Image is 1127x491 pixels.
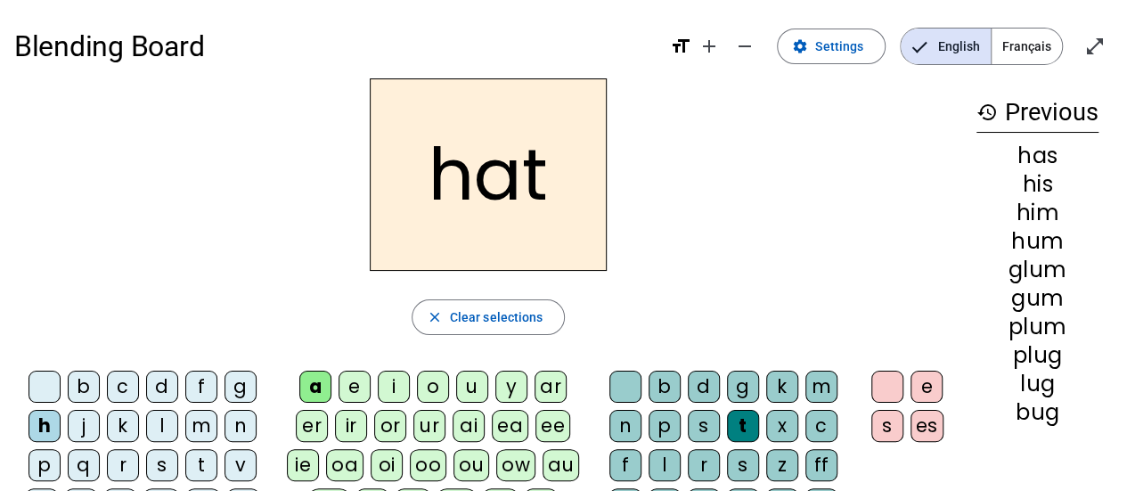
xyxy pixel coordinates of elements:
[378,371,410,403] div: i
[371,449,403,481] div: oi
[107,449,139,481] div: r
[727,410,759,442] div: t
[727,371,759,403] div: g
[805,371,837,403] div: m
[427,309,443,325] mat-icon: close
[535,410,570,442] div: ee
[766,371,798,403] div: k
[225,410,257,442] div: n
[107,410,139,442] div: k
[1077,29,1113,64] button: Enter full screen
[992,29,1062,64] span: Français
[1084,36,1106,57] mat-icon: open_in_full
[185,410,217,442] div: m
[688,449,720,481] div: r
[670,36,691,57] mat-icon: format_size
[296,410,328,442] div: er
[976,93,1098,133] h3: Previous
[450,307,543,328] span: Clear selections
[68,410,100,442] div: j
[976,202,1098,224] div: him
[374,410,406,442] div: or
[976,259,1098,281] div: glum
[370,78,607,271] h2: hat
[412,299,566,335] button: Clear selections
[225,449,257,481] div: v
[976,316,1098,338] div: plum
[976,102,998,123] mat-icon: history
[335,410,367,442] div: ir
[456,371,488,403] div: u
[805,449,837,481] div: ff
[417,371,449,403] div: o
[649,371,681,403] div: b
[287,449,319,481] div: ie
[688,371,720,403] div: d
[29,449,61,481] div: p
[976,288,1098,309] div: gum
[453,410,485,442] div: ai
[326,449,363,481] div: oa
[976,145,1098,167] div: has
[492,410,528,442] div: ea
[691,29,727,64] button: Increase font size
[185,371,217,403] div: f
[734,36,755,57] mat-icon: remove
[299,371,331,403] div: a
[496,449,535,481] div: ow
[649,410,681,442] div: p
[815,36,863,57] span: Settings
[413,410,445,442] div: ur
[146,410,178,442] div: l
[453,449,489,481] div: ou
[609,410,641,442] div: n
[976,402,1098,423] div: bug
[185,449,217,481] div: t
[107,371,139,403] div: c
[976,231,1098,252] div: hum
[766,449,798,481] div: z
[976,373,1098,395] div: lug
[146,449,178,481] div: s
[976,174,1098,195] div: his
[339,371,371,403] div: e
[900,28,1063,65] mat-button-toggle-group: Language selection
[698,36,720,57] mat-icon: add
[792,38,808,54] mat-icon: settings
[543,449,579,481] div: au
[805,410,837,442] div: c
[495,371,527,403] div: y
[688,410,720,442] div: s
[225,371,257,403] div: g
[976,345,1098,366] div: plug
[649,449,681,481] div: l
[410,449,446,481] div: oo
[535,371,567,403] div: ar
[29,410,61,442] div: h
[68,371,100,403] div: b
[727,449,759,481] div: s
[727,29,763,64] button: Decrease font size
[871,410,903,442] div: s
[146,371,178,403] div: d
[14,18,656,75] h1: Blending Board
[901,29,991,64] span: English
[68,449,100,481] div: q
[911,371,943,403] div: e
[777,29,886,64] button: Settings
[609,449,641,481] div: f
[911,410,943,442] div: es
[766,410,798,442] div: x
